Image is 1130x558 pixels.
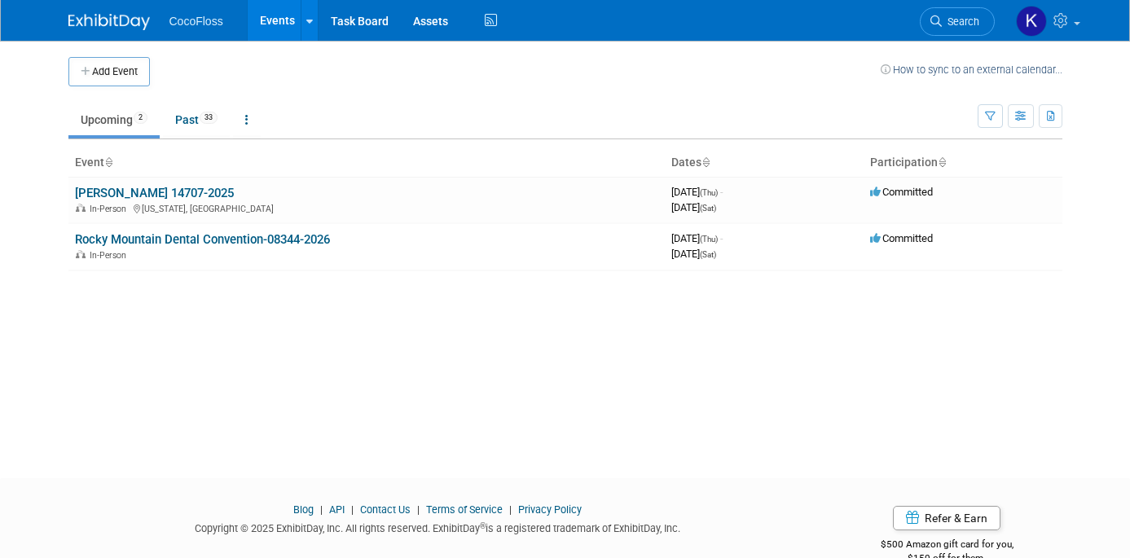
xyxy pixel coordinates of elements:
a: Sort by Start Date [701,156,710,169]
span: | [413,503,424,516]
img: Kyle Zepp [1016,6,1047,37]
span: In-Person [90,250,131,261]
div: [US_STATE], [GEOGRAPHIC_DATA] [75,201,658,214]
a: How to sync to an external calendar... [881,64,1062,76]
a: Sort by Participation Type [938,156,946,169]
span: [DATE] [671,186,723,198]
a: API [329,503,345,516]
span: | [347,503,358,516]
a: Rocky Mountain Dental Convention-08344-2026 [75,232,330,247]
a: Search [920,7,995,36]
span: (Thu) [700,188,718,197]
span: (Sat) [700,204,716,213]
span: Committed [870,186,933,198]
span: 33 [200,112,218,124]
th: Dates [665,149,864,177]
sup: ® [480,521,486,530]
span: 2 [134,112,147,124]
span: (Sat) [700,250,716,259]
a: Privacy Policy [518,503,582,516]
span: - [720,232,723,244]
span: | [505,503,516,516]
a: [PERSON_NAME] 14707-2025 [75,186,234,200]
span: In-Person [90,204,131,214]
span: [DATE] [671,232,723,244]
a: Upcoming2 [68,104,160,135]
a: Refer & Earn [893,506,1000,530]
span: | [316,503,327,516]
img: In-Person Event [76,204,86,212]
span: - [720,186,723,198]
img: ExhibitDay [68,14,150,30]
button: Add Event [68,57,150,86]
span: CocoFloss [169,15,223,28]
span: [DATE] [671,248,716,260]
span: Search [942,15,979,28]
span: Committed [870,232,933,244]
div: Copyright © 2025 ExhibitDay, Inc. All rights reserved. ExhibitDay is a registered trademark of Ex... [68,517,808,536]
a: Blog [293,503,314,516]
a: Terms of Service [426,503,503,516]
img: In-Person Event [76,250,86,258]
a: Contact Us [360,503,411,516]
th: Event [68,149,665,177]
span: (Thu) [700,235,718,244]
a: Past33 [163,104,230,135]
th: Participation [864,149,1062,177]
a: Sort by Event Name [104,156,112,169]
span: [DATE] [671,201,716,213]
